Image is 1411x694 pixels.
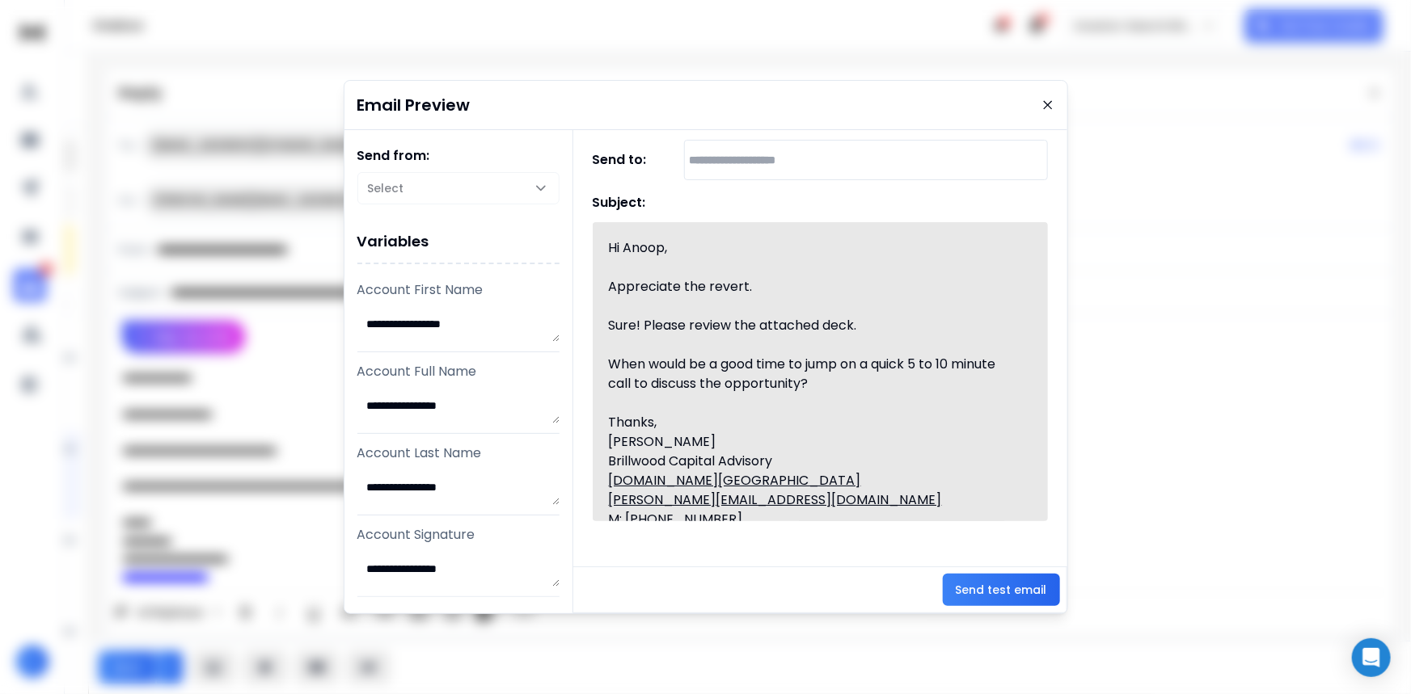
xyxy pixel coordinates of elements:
[357,221,560,264] h1: Variables
[357,280,560,300] p: Account First Name
[609,452,1013,471] div: Brillwood Capital Advisory
[609,432,1013,452] div: [PERSON_NAME]
[357,94,471,116] h1: Email Preview
[609,471,861,490] a: [DOMAIN_NAME][GEOGRAPHIC_DATA]
[609,316,1013,335] div: Sure! Please review the attached deck.
[609,490,942,509] a: [PERSON_NAME][EMAIL_ADDRESS][DOMAIN_NAME]
[609,413,1013,432] div: Thanks,
[593,150,657,170] h1: Send to:
[609,355,1013,393] div: When would be a good time to jump on a quick 5 to 10 minute call to discuss the opportunity?
[357,146,560,166] h1: Send from:
[609,277,1013,316] div: Appreciate the revert.
[357,525,560,545] p: Account Signature
[1352,638,1391,677] div: Open Intercom Messenger
[357,444,560,463] p: Account Last Name
[943,574,1060,606] button: Send test email
[357,362,560,381] p: Account Full Name
[609,238,1013,258] div: Hi Anoop,
[593,193,646,212] h1: Subject:
[609,510,1013,529] div: M: [PHONE_NUMBER]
